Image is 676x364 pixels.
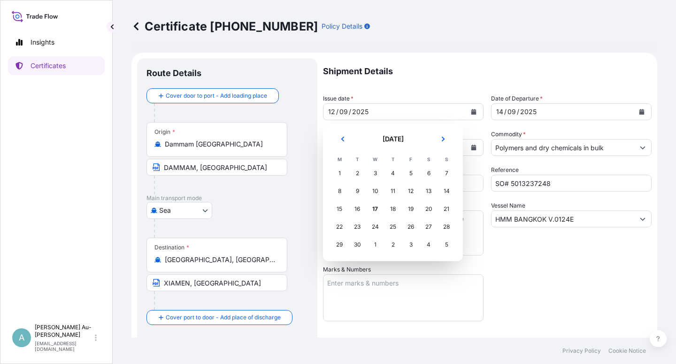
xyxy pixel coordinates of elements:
[131,19,318,34] p: Certificate [PHONE_NUMBER]
[166,91,267,101] span: Cover door to port - Add loading place
[349,165,366,182] div: Tuesday, 2 September 2025
[31,38,54,47] p: Insights
[420,154,438,164] th: S
[323,58,652,85] p: Shipment Details
[634,104,649,119] button: Calendar
[438,183,455,200] div: Sunday, 14 September 2025
[634,139,651,156] button: Show suggestions
[402,201,419,217] div: Friday, 19 September 2025
[507,106,517,117] div: month,
[491,175,652,192] input: Enter booking reference
[349,106,351,117] div: /
[146,88,279,103] button: Cover door to port - Add loading place
[491,130,526,139] label: Commodity
[517,106,519,117] div: /
[438,218,455,235] div: Sunday, 28 September 2025
[367,165,384,182] div: Wednesday, 3 September 2025
[438,165,455,182] div: Sunday, 7 September 2025
[492,139,634,156] input: Type to search commodity
[154,128,175,136] div: Origin
[420,165,437,182] div: Saturday, 6 September 2025
[438,201,455,217] div: Sunday, 21 September 2025
[331,236,348,253] div: Monday, 29 September 2025
[31,61,66,70] p: Certificates
[331,165,348,182] div: Monday, 1 September 2025
[384,236,401,253] div: Thursday, 2 October 2025
[491,201,525,210] label: Vessel Name
[384,165,401,182] div: Thursday, 4 September 2025
[159,206,171,215] span: Sea
[351,106,369,117] div: year,
[491,165,519,175] label: Reference
[366,154,384,164] th: W
[402,154,420,164] th: F
[349,218,366,235] div: Tuesday, 23 September 2025
[35,341,93,352] p: [EMAIL_ADDRESS][DOMAIN_NAME]
[146,202,212,219] button: Select transport
[402,218,419,235] div: Friday, 26 September 2025
[19,333,24,342] span: A
[146,274,287,291] input: Text to appear on certificate
[146,68,201,79] p: Route Details
[438,154,455,164] th: S
[367,183,384,200] div: Wednesday, 10 September 2025
[338,106,349,117] div: month,
[384,201,401,217] div: Thursday, 18 September 2025
[420,201,437,217] div: Saturday, 20 September 2025
[384,218,401,235] div: Thursday, 25 September 2025
[165,139,276,149] input: Origin
[384,154,402,164] th: T
[402,165,419,182] div: Friday, 5 September 2025
[327,106,336,117] div: day,
[608,347,646,355] a: Cookie Notice
[154,244,189,251] div: Destination
[433,132,453,147] button: Next
[8,56,105,75] a: Certificates
[331,201,348,217] div: Monday, 15 September 2025
[331,183,348,200] div: Monday, 8 September 2025
[402,236,419,253] div: Friday, 3 October 2025
[35,324,93,339] p: [PERSON_NAME] Au-[PERSON_NAME]
[384,183,401,200] div: Thursday, 11 September 2025
[331,218,348,235] div: Monday, 22 September 2025
[323,124,463,261] section: Calendar
[519,106,538,117] div: year,
[562,347,601,355] a: Privacy Policy
[402,183,419,200] div: Friday, 12 September 2025 selected
[166,313,281,322] span: Cover port to door - Add place of discharge
[146,159,287,176] input: Text to appear on certificate
[491,94,543,103] span: Date of Departure
[466,140,481,155] button: Calendar
[504,106,507,117] div: /
[420,183,437,200] div: Saturday, 13 September 2025
[438,236,455,253] div: Sunday, 5 October 2025
[495,106,504,117] div: day,
[420,218,437,235] div: Saturday, 27 September 2025
[634,210,651,227] button: Show suggestions
[349,183,366,200] div: Tuesday, 9 September 2025
[336,106,338,117] div: /
[165,255,276,264] input: Destination
[323,265,371,274] label: Marks & Numbers
[359,134,427,144] h2: [DATE]
[330,154,455,254] table: September 2025
[367,218,384,235] div: Wednesday, 24 September 2025
[146,194,308,202] p: Main transport mode
[348,154,366,164] th: T
[8,33,105,52] a: Insights
[349,201,366,217] div: Tuesday, 16 September 2025
[492,210,634,227] input: Type to search vessel name or IMO
[332,132,353,147] button: Previous
[323,94,353,103] span: Issue date
[146,310,292,325] button: Cover port to door - Add place of discharge
[330,154,348,164] th: M
[322,22,362,31] p: Policy Details
[420,236,437,253] div: Saturday, 4 October 2025
[466,104,481,119] button: Calendar
[367,236,384,253] div: Wednesday, 1 October 2025
[330,132,455,254] div: September 2025
[349,236,366,253] div: Tuesday, 30 September 2025
[367,201,384,217] div: Today, Wednesday, 17 September 2025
